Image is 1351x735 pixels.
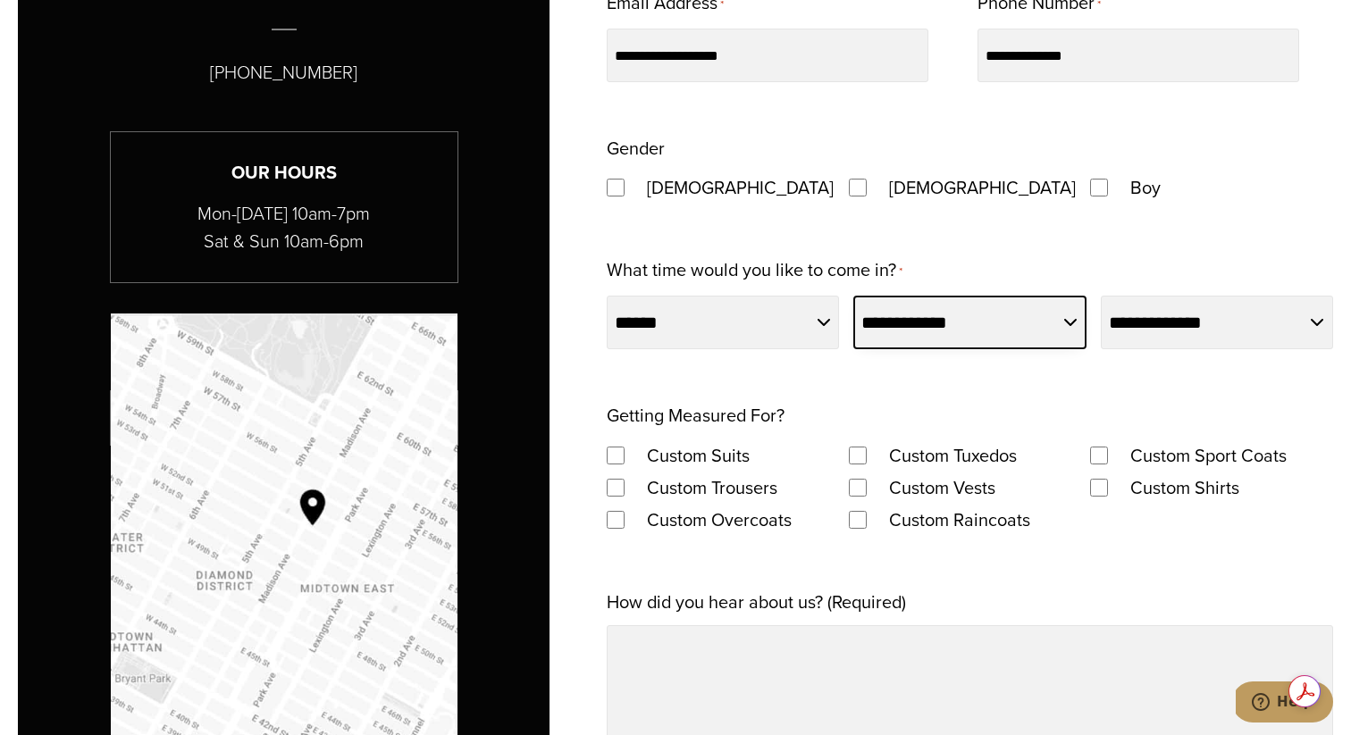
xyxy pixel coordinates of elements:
label: What time would you like to come in? [607,254,902,288]
label: Custom Vests [871,472,1013,504]
label: Custom Tuxedos [871,439,1035,472]
label: [DEMOGRAPHIC_DATA] [871,171,1085,204]
h3: Our Hours [111,159,457,187]
label: Custom Suits [629,439,768,472]
p: [PHONE_NUMBER] [210,58,357,87]
label: Custom Raincoats [871,504,1048,536]
legend: Getting Measured For? [607,399,785,431]
label: How did you hear about us? (Required) [607,586,906,618]
p: Mon-[DATE] 10am-7pm Sat & Sun 10am-6pm [111,200,457,255]
label: Custom Sport Coats [1112,439,1305,472]
legend: Gender [607,132,665,164]
label: [DEMOGRAPHIC_DATA] [629,171,843,204]
iframe: Opens a widget where you can chat to one of our agents [1236,681,1333,726]
label: Custom Trousers [629,472,795,504]
label: Custom Overcoats [629,504,810,536]
label: Boy [1112,171,1179,204]
label: Custom Shirts [1112,472,1257,504]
